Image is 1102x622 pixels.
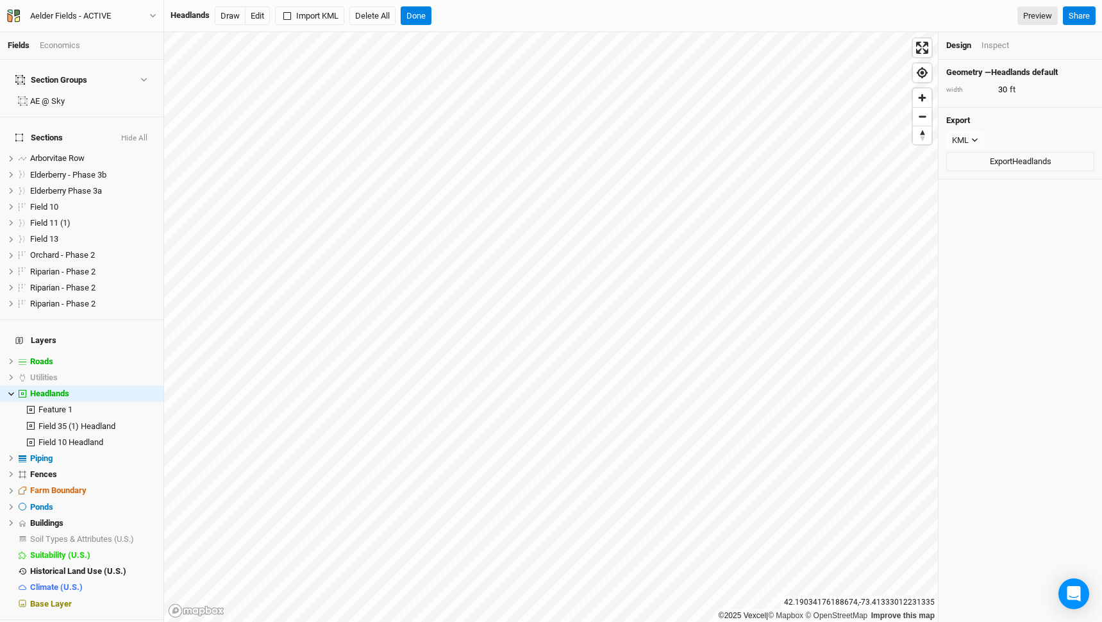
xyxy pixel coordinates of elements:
a: Preview [1017,6,1058,26]
span: Orchard - Phase 2 [30,250,95,260]
div: Riparian - Phase 2 [30,267,156,277]
div: Headlands [30,389,156,399]
button: Zoom out [913,107,931,126]
div: Field 10 Headland [38,437,156,448]
a: OpenStreetMap [805,611,867,620]
div: Historical Land Use (U.S.) [30,566,156,576]
span: Roads [30,357,53,366]
button: Hide All [121,134,148,143]
span: Field 35 (1) Headland [38,421,115,431]
div: Riparian - Phase 2 [30,299,156,309]
div: Field 10 [30,202,156,212]
a: Mapbox [768,611,803,620]
a: Improve this map [871,611,935,620]
a: Fields [8,40,29,50]
span: Arborvitae Row [30,153,85,163]
div: | [719,609,935,622]
div: Fences [30,469,156,480]
button: Share [1063,6,1096,26]
button: Aelder Fields - ACTIVE [6,9,157,23]
canvas: Map [164,32,938,622]
button: Delete All [349,6,396,26]
span: Fences [30,469,57,479]
span: Riparian - Phase 2 [30,283,96,292]
span: Field 10 Headland [38,437,103,447]
div: Feature 1 [38,405,156,415]
div: Soil Types & Attributes (U.S.) [30,534,156,544]
button: Draw [215,6,246,26]
span: Suitability (U.S.) [30,550,90,560]
div: Section Groups [15,75,87,85]
span: Soil Types & Attributes (U.S.) [30,534,134,544]
button: Done [401,6,431,26]
span: Zoom out [913,108,931,126]
span: Riparian - Phase 2 [30,267,96,276]
div: Open Intercom Messenger [1058,578,1089,609]
span: Field 13 [30,234,58,244]
button: Reset bearing to north [913,126,931,144]
div: Roads [30,357,156,367]
span: Field 10 [30,202,58,212]
span: Elderberry Phase 3a [30,186,102,196]
span: Ponds [30,502,53,512]
button: Zoom in [913,88,931,107]
button: Import KML [275,6,344,26]
span: Buildings [30,518,63,528]
div: Utilities [30,373,156,383]
span: Historical Land Use (U.S.) [30,566,126,576]
div: Field 35 (1) Headland [38,421,156,432]
span: Base Layer [30,599,72,609]
div: 42.19034176188674 , -73.41333012231335 [781,596,938,609]
div: Suitability (U.S.) [30,550,156,560]
div: width [946,85,991,95]
div: AE @ Sky [30,96,156,106]
span: Feature 1 [38,405,72,414]
div: Field 13 [30,234,156,244]
button: Find my location [913,63,931,82]
div: Piping [30,453,156,464]
div: KML [952,134,969,147]
button: ExportHeadlands [946,152,1094,171]
div: Base Layer [30,599,156,609]
div: Aelder Fields - ACTIVE [30,10,111,22]
div: Ponds [30,502,156,512]
div: Headlands [171,10,210,21]
div: Climate (U.S.) [30,582,156,593]
div: Riparian - Phase 2 [30,283,156,293]
button: Show section groups [138,76,149,84]
div: Field 11 (1) [30,218,156,228]
div: Inspect [981,40,1009,51]
button: Enter fullscreen [913,38,931,57]
h4: Layers [8,328,156,353]
h4: Export [946,115,1094,126]
div: Elderberry - Phase 3b [30,170,156,180]
div: Arborvitae Row [30,153,156,164]
a: Mapbox logo [168,603,224,618]
div: Economics [40,40,80,51]
span: Farm Boundary [30,485,87,495]
button: KML [946,131,984,150]
div: Orchard - Phase 2 [30,250,156,260]
a: ©2025 Vexcel [719,611,766,620]
span: Elderberry - Phase 3b [30,170,106,180]
h4: Geometry — Headlands default [946,67,1094,78]
div: Buildings [30,518,156,528]
span: Sections [15,133,63,143]
div: Design [946,40,971,51]
span: Field 11 (1) [30,218,71,228]
span: Headlands [30,389,69,398]
button: Edit [245,6,270,26]
span: Climate (U.S.) [30,582,83,592]
div: Elderberry Phase 3a [30,186,156,196]
div: Farm Boundary [30,485,156,496]
span: Riparian - Phase 2 [30,299,96,308]
span: Utilities [30,373,58,382]
span: Piping [30,453,53,463]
